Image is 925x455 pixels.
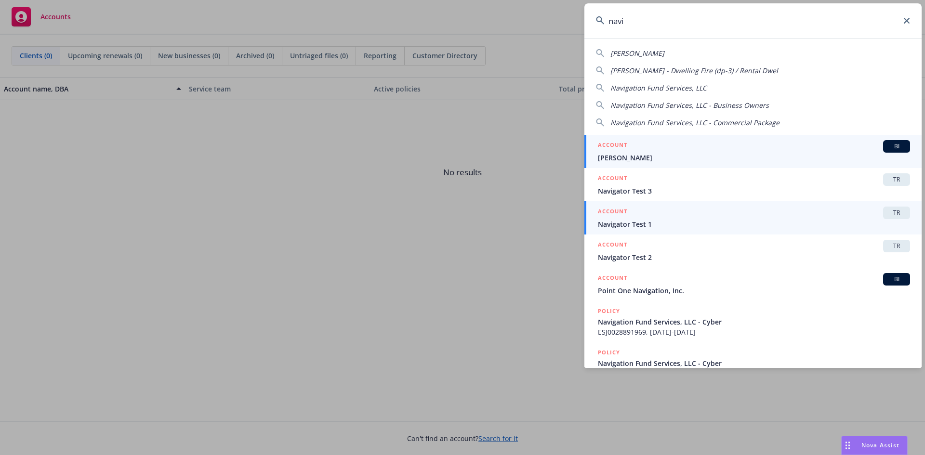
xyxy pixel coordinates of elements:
a: ACCOUNTTRNavigator Test 1 [584,201,922,234]
h5: ACCOUNT [598,173,627,185]
span: Navigation Fund Services, LLC - Business Owners [610,101,769,110]
span: [PERSON_NAME] [598,153,910,163]
span: BI [887,142,906,151]
span: Point One Navigation, Inc. [598,286,910,296]
span: ESJ0028891969, [DATE]-[DATE] [598,327,910,337]
span: [PERSON_NAME] [610,49,664,58]
h5: ACCOUNT [598,140,627,152]
span: Navigation Fund Services, LLC - Cyber [598,317,910,327]
h5: ACCOUNT [598,207,627,218]
span: Navigator Test 2 [598,252,910,262]
a: ACCOUNTBIPoint One Navigation, Inc. [584,268,922,301]
h5: ACCOUNT [598,240,627,251]
span: Navigator Test 3 [598,186,910,196]
span: Nova Assist [861,441,899,449]
span: Navigation Fund Services, LLC [610,83,707,92]
span: Navigation Fund Services, LLC - Commercial Package [610,118,780,127]
span: Navigator Test 1 [598,219,910,229]
span: BI [887,275,906,284]
span: TR [887,175,906,184]
h5: POLICY [598,306,620,316]
a: ACCOUNTBI[PERSON_NAME] [584,135,922,168]
button: Nova Assist [841,436,908,455]
span: TR [887,208,906,217]
a: POLICYNavigation Fund Services, LLC - Cyber [584,342,922,384]
h5: POLICY [598,348,620,357]
a: ACCOUNTTRNavigator Test 2 [584,234,922,268]
input: Search... [584,3,922,38]
span: Navigation Fund Services, LLC - Cyber [598,358,910,368]
h5: ACCOUNT [598,273,627,285]
span: [PERSON_NAME] - Dwelling Fire (dp-3) / Rental Dwel [610,66,778,75]
a: POLICYNavigation Fund Services, LLC - CyberESJ0028891969, [DATE]-[DATE] [584,301,922,342]
a: ACCOUNTTRNavigator Test 3 [584,168,922,201]
div: Drag to move [842,436,854,455]
span: TR [887,242,906,250]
